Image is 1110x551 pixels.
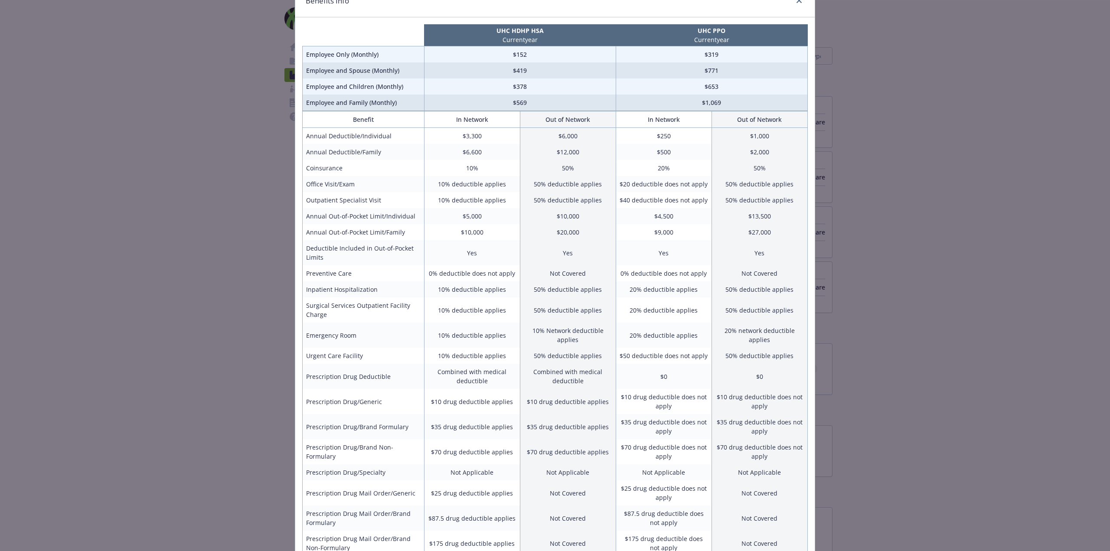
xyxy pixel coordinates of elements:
[520,323,616,348] td: 10% Network deductible applies
[520,128,616,144] td: $6,000
[712,464,807,480] td: Not Applicable
[520,480,616,505] td: Not Covered
[520,224,616,240] td: $20,000
[424,240,520,265] td: Yes
[616,144,712,160] td: $500
[424,480,520,505] td: $25 drug deductible applies
[617,35,806,44] p: Current year
[303,224,424,240] td: Annual Out-of-Pocket Limit/Family
[303,192,424,208] td: Outpatient Specialist Visit
[303,480,424,505] td: Prescription Drug Mail Order/Generic
[712,265,807,281] td: Not Covered
[616,78,807,95] td: $653
[712,505,807,531] td: Not Covered
[520,144,616,160] td: $12,000
[712,208,807,224] td: $13,500
[303,297,424,323] td: Surgical Services Outpatient Facility Charge
[424,111,520,128] th: In Network
[712,414,807,439] td: $35 drug deductible does not apply
[303,95,424,111] td: Employee and Family (Monthly)
[424,281,520,297] td: 10% deductible applies
[303,78,424,95] td: Employee and Children (Monthly)
[616,323,712,348] td: 20% deductible applies
[712,480,807,505] td: Not Covered
[520,111,616,128] th: Out of Network
[712,439,807,464] td: $70 drug deductible does not apply
[424,364,520,389] td: Combined with medical deductible
[520,265,616,281] td: Not Covered
[712,297,807,323] td: 50% deductible applies
[520,160,616,176] td: 50%
[712,348,807,364] td: 50% deductible applies
[616,240,712,265] td: Yes
[303,439,424,464] td: Prescription Drug/Brand Non-Formulary
[303,24,424,46] th: intentionally left blank
[426,35,614,44] p: Current year
[712,364,807,389] td: $0
[712,323,807,348] td: 20% network deductible applies
[424,160,520,176] td: 10%
[303,281,424,297] td: Inpatient Hospitalization
[303,323,424,348] td: Emergency Room
[424,208,520,224] td: $5,000
[616,297,712,323] td: 20% deductible applies
[520,505,616,531] td: Not Covered
[426,26,614,35] p: UHC HDHP HSA
[303,265,424,281] td: Preventive Care
[303,464,424,480] td: Prescription Drug/Specialty
[616,224,712,240] td: $9,000
[424,414,520,439] td: $35 drug deductible applies
[616,439,712,464] td: $70 drug deductible does not apply
[424,78,616,95] td: $378
[424,144,520,160] td: $6,600
[303,414,424,439] td: Prescription Drug/Brand Formulary
[520,364,616,389] td: Combined with medical deductible
[616,505,712,531] td: $87.5 drug deductible does not apply
[616,281,712,297] td: 20% deductible applies
[424,389,520,414] td: $10 drug deductible applies
[303,208,424,224] td: Annual Out-of-Pocket Limit/Individual
[303,240,424,265] td: Deductible Included in Out-of-Pocket Limits
[616,176,712,192] td: $20 deductible does not apply
[520,208,616,224] td: $10,000
[712,192,807,208] td: 50% deductible applies
[424,46,616,63] td: $152
[616,111,712,128] th: In Network
[520,439,616,464] td: $70 drug deductible applies
[616,389,712,414] td: $10 drug deductible does not apply
[712,389,807,414] td: $10 drug deductible does not apply
[424,348,520,364] td: 10% deductible applies
[712,224,807,240] td: $27,000
[424,128,520,144] td: $3,300
[616,480,712,505] td: $25 drug deductible does not apply
[712,176,807,192] td: 50% deductible applies
[424,62,616,78] td: $419
[303,348,424,364] td: Urgent Care Facility
[520,464,616,480] td: Not Applicable
[424,265,520,281] td: 0% deductible does not apply
[520,414,616,439] td: $35 drug deductible applies
[424,192,520,208] td: 10% deductible applies
[424,297,520,323] td: 10% deductible applies
[616,62,807,78] td: $771
[303,144,424,160] td: Annual Deductible/Family
[617,26,806,35] p: UHC PPO
[303,62,424,78] td: Employee and Spouse (Monthly)
[616,265,712,281] td: 0% deductible does not apply
[424,95,616,111] td: $569
[520,389,616,414] td: $10 drug deductible applies
[712,160,807,176] td: 50%
[616,46,807,63] td: $319
[424,176,520,192] td: 10% deductible applies
[616,414,712,439] td: $35 drug deductible does not apply
[303,128,424,144] td: Annual Deductible/Individual
[303,389,424,414] td: Prescription Drug/Generic
[520,192,616,208] td: 50% deductible applies
[712,144,807,160] td: $2,000
[616,348,712,364] td: $50 deductible does not apply
[303,160,424,176] td: Coinsurance
[520,240,616,265] td: Yes
[520,281,616,297] td: 50% deductible applies
[616,95,807,111] td: $1,069
[616,192,712,208] td: $40 deductible does not apply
